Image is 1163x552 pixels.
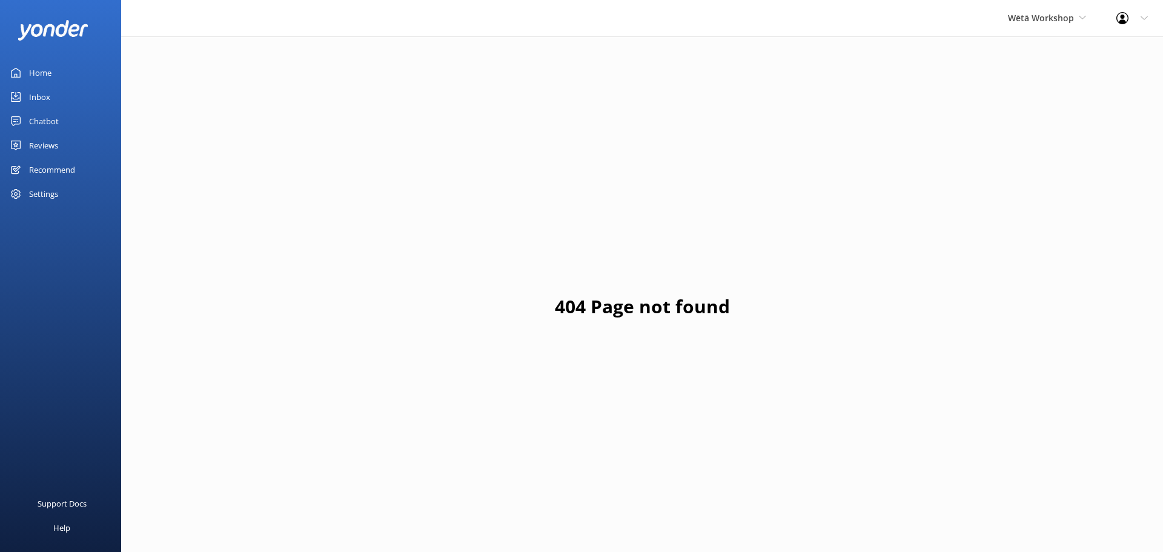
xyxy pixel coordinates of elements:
div: Reviews [29,133,58,158]
div: Inbox [29,85,50,109]
div: Support Docs [38,491,87,516]
div: Home [29,61,51,85]
div: Recommend [29,158,75,182]
img: yonder-white-logo.png [18,20,88,40]
div: Help [53,516,70,540]
h1: 404 Page not found [555,292,730,321]
div: Settings [29,182,58,206]
span: Wētā Workshop [1008,12,1074,24]
div: Chatbot [29,109,59,133]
